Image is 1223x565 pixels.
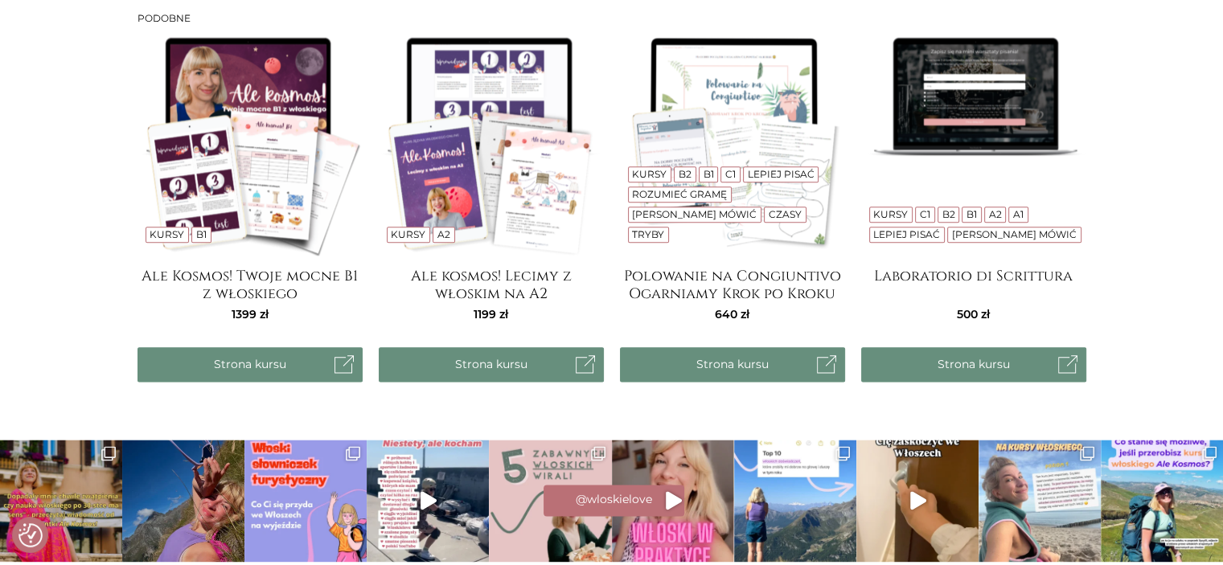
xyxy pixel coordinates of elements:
a: Rozumieć gramę [632,188,727,200]
button: Preferencje co do zgód [18,523,43,547]
span: @wloskielove [576,492,652,506]
a: C1 [725,168,736,180]
span: 1199 [474,307,508,321]
img: Vol. 2 włoskich śmieszków, który bawi najbardziej? O czym jeszcze zapomniałam? - - Ps Hałas w tle... [489,440,611,562]
img: Jeszce tylko dzisiaj, sobota, piątek i poniedziałek żeby dołączyć do Ale Kosmos, który bierze Was... [979,440,1101,562]
a: Kursy [150,228,184,240]
span: 1399 [232,307,269,321]
a: A2 [989,208,1002,220]
a: Lepiej pisać [873,228,940,240]
img: To możesz być Ty! O tym mało się mówi, ale znajomość języka obcego to też… ✨ większą pewność sieb... [122,440,244,562]
svg: Clone [1202,446,1217,461]
a: Clone [1101,440,1223,562]
a: Kursy [873,208,908,220]
a: Polowanie na Congiuntivo Ogarniamy Krok po Kroku [620,268,845,300]
a: Kursy [391,228,425,240]
a: Clone [979,440,1101,562]
h3: Podobne [137,13,1086,24]
a: Tryby [632,228,664,240]
a: Strona kursu [137,347,363,382]
a: [PERSON_NAME] mówić [952,228,1077,240]
a: B1 [196,228,207,240]
img: Tak naprawdę to nie koniec bo był i strach przed burzą w namiocie i przekroczenie kolejnej granic... [734,440,856,562]
svg: Clone [346,446,360,461]
img: 1) W wielu barach i innych lokalach z jedzeniem za ladą najpierw płacimy przy kasie za to, co chc... [856,440,979,562]
a: B1 [703,168,713,180]
a: Clone [244,440,367,562]
a: Czasy [769,208,802,220]
a: C1 [920,208,930,220]
img: Od lat chciałam Wam o tym powiedzieć 🙈🤭🤭 to może mało “rolkowa” rolka, ale zamiast szukać formy p... [612,440,734,562]
svg: Clone [835,446,850,461]
a: B2 [679,168,692,180]
a: Instagram @wloskielove [544,485,684,516]
span: 500 [957,307,990,321]
span: 640 [715,307,749,321]
svg: Play [666,491,682,510]
a: Kursy [632,168,667,180]
a: Strona kursu [379,347,604,382]
a: Play [612,440,734,562]
a: Clone [489,440,611,562]
a: A2 [437,228,450,240]
svg: Play [421,491,437,510]
img: Revisit consent button [18,523,43,547]
a: Laboratorio di Scrittura [861,268,1086,300]
a: [PERSON_NAME] mówić [632,208,757,220]
a: Clone [734,440,856,562]
a: Strona kursu [861,347,1086,382]
a: B1 [966,208,977,220]
img: Osoby, które się już uczycie: Co stało się dla Was możliwe dzięki włoskiemu? ⬇️ Napiszcie! To tyl... [1101,440,1223,562]
svg: Clone [1080,446,1094,461]
a: Lepiej pisać [748,168,815,180]
a: B2 [942,208,954,220]
a: Strona kursu [620,347,845,382]
a: A1 [1013,208,1024,220]
svg: Clone [591,446,605,461]
svg: Clone [101,446,116,461]
svg: Play [910,491,926,510]
img: Z tym mini kursem możesz zacząć przygodę z włoskim w każdej chwili, to krótki kurs, w którym star... [244,440,367,562]
a: Ale Kosmos! Twoje mocne B1 z włoskiego [137,268,363,300]
a: Play [367,440,489,562]
img: A Wy? [367,440,489,562]
a: Ale kosmos! Lecimy z włoskim na A2 [379,268,604,300]
a: Play [856,440,979,562]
